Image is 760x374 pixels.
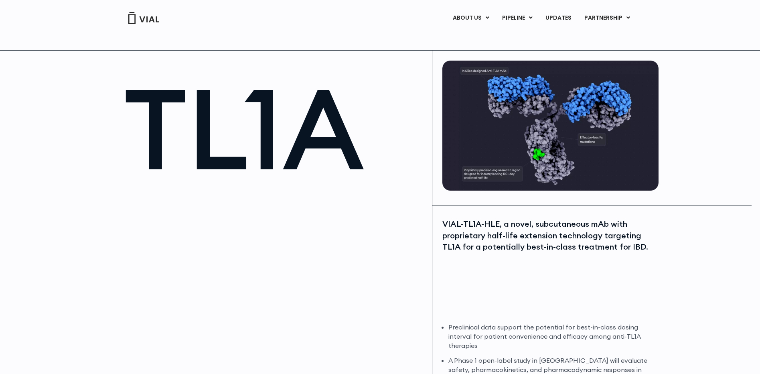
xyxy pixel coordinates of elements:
[446,11,495,25] a: ABOUT USMenu Toggle
[496,11,539,25] a: PIPELINEMenu Toggle
[578,11,636,25] a: PARTNERSHIPMenu Toggle
[539,11,578,25] a: UPDATES
[128,12,160,24] img: Vial Logo
[442,218,657,253] div: VIAL-TL1A-HLE, a novel, subcutaneous mAb with proprietary half-life extension technology targetin...
[124,73,424,185] h1: TL1A
[448,323,657,350] li: Preclinical data support the potential for best-in-class dosing interval for patient convenience ...
[442,61,659,191] img: TL1A antibody diagram.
